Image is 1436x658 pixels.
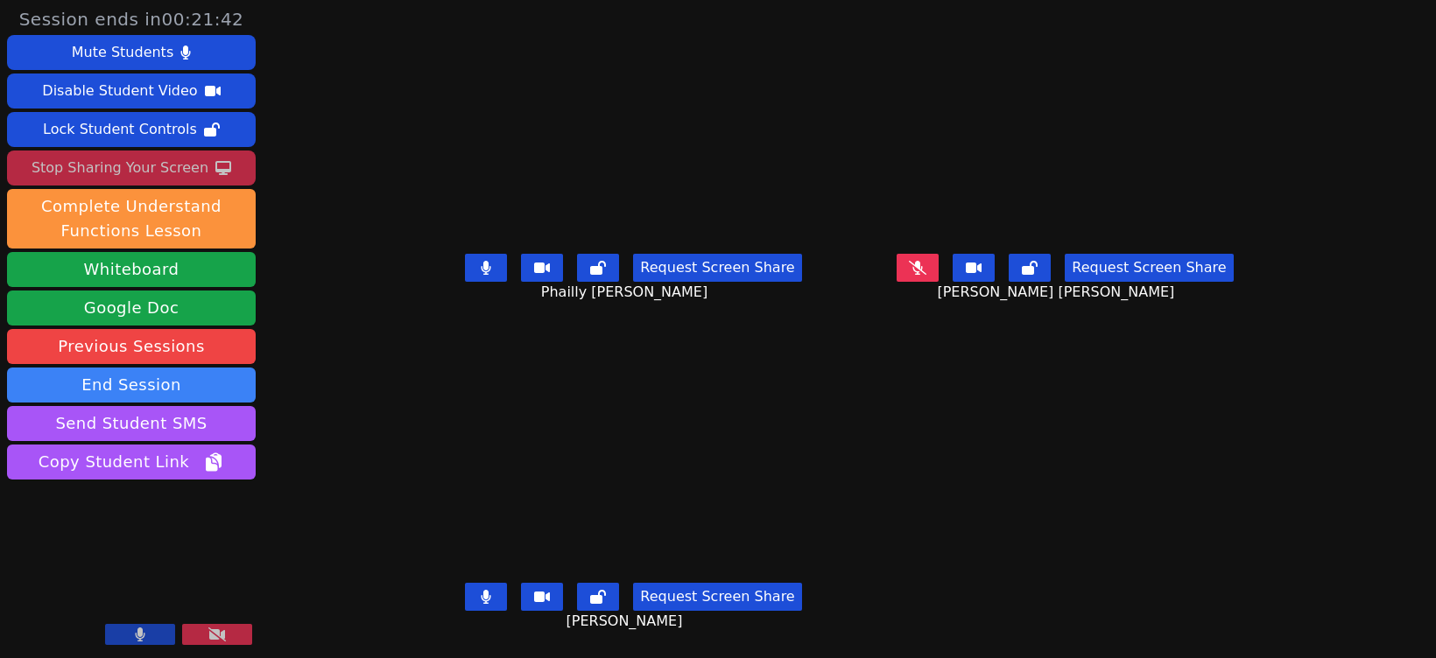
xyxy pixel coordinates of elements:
[162,9,244,30] time: 00:21:42
[43,115,197,143] div: Lock Student Controls
[7,189,256,248] button: Complete Understand Functions Lesson
[72,38,173,66] div: Mute Students
[7,73,256,108] button: Disable Student Video
[7,252,256,287] button: Whiteboard
[567,611,687,632] span: [PERSON_NAME]
[7,35,256,70] button: Mute Students
[39,450,224,474] span: Copy Student Link
[7,329,256,364] a: Previous Sessions
[7,406,256,441] button: Send Student SMS
[7,290,256,325] a: Google Doc
[7,444,256,479] button: Copy Student Link
[32,154,208,182] div: Stop Sharing Your Screen
[7,112,256,147] button: Lock Student Controls
[633,254,801,282] button: Request Screen Share
[42,77,197,105] div: Disable Student Video
[541,282,712,303] span: Phailly [PERSON_NAME]
[937,282,1179,303] span: [PERSON_NAME] [PERSON_NAME]
[1065,254,1233,282] button: Request Screen Share
[7,367,256,402] button: End Session
[7,150,256,185] button: Stop Sharing Your Screen
[19,7,244,31] span: Session ends in
[633,583,801,611] button: Request Screen Share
